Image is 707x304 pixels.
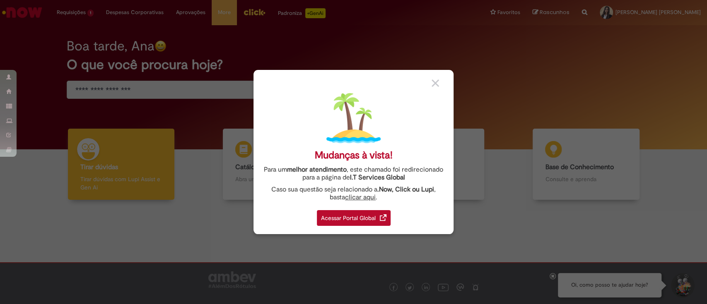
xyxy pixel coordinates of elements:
[315,149,393,161] div: Mudanças à vista!
[317,206,391,226] a: Acessar Portal Global
[317,210,391,226] div: Acessar Portal Global
[350,169,405,182] a: I.T Services Global
[377,185,434,194] strong: .Now, Click ou Lupi
[380,214,386,221] img: redirect_link.png
[326,91,381,145] img: island.png
[432,79,439,87] img: close_button_grey.png
[345,189,376,201] a: clicar aqui
[260,166,447,182] div: Para um , este chamado foi redirecionado para a página de
[260,186,447,201] div: Caso sua questão seja relacionado a , basta .
[287,165,347,174] strong: melhor atendimento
